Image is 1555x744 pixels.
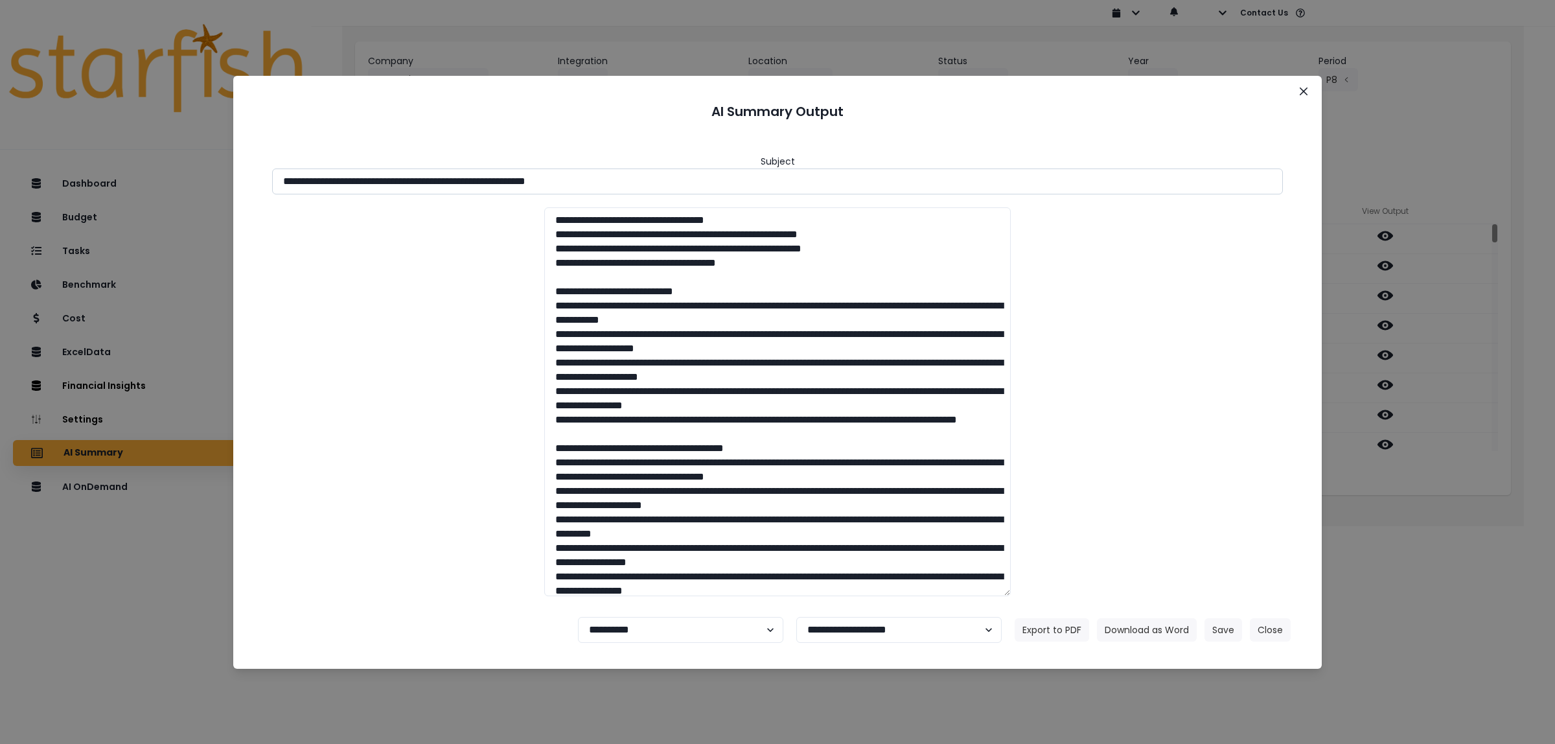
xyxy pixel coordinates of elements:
button: Export to PDF [1015,618,1089,642]
button: Close [1250,618,1291,642]
button: Save [1204,618,1242,642]
header: AI Summary Output [249,91,1306,132]
header: Subject [761,155,795,169]
button: Close [1293,81,1314,102]
button: Download as Word [1097,618,1197,642]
